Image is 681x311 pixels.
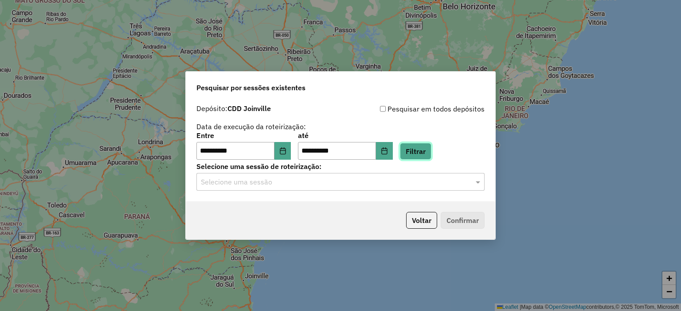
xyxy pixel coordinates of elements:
button: Choose Date [376,142,393,160]
label: Depósito: [196,103,271,114]
label: Entre [196,130,291,141]
label: até [298,130,392,141]
button: Voltar [406,212,437,229]
div: Pesquisar em todos depósitos [340,104,485,114]
span: Pesquisar por sessões existentes [196,82,305,93]
strong: CDD Joinville [227,104,271,113]
label: Data de execução da roteirização: [196,121,306,132]
button: Choose Date [274,142,291,160]
label: Selecione uma sessão de roteirização: [196,161,485,172]
button: Filtrar [400,143,431,160]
